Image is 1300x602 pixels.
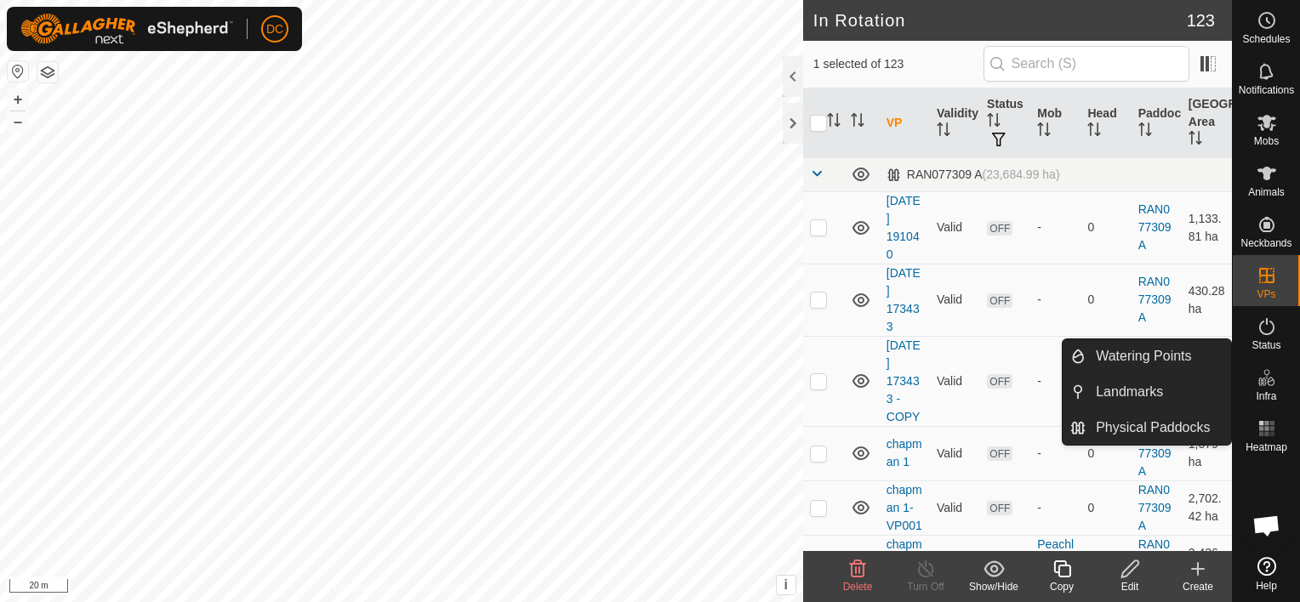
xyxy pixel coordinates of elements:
[784,577,788,592] span: i
[1080,480,1131,535] td: 0
[887,266,921,333] a: [DATE] 173433
[1241,500,1292,551] a: Open chat
[843,581,873,593] span: Delete
[1138,429,1172,478] a: RAN077309 A
[887,194,921,261] a: [DATE] 191040
[1248,187,1285,197] span: Animals
[1240,238,1291,248] span: Neckbands
[1096,346,1191,366] span: Watering Points
[1028,579,1096,594] div: Copy
[1037,125,1051,139] p-sorticon: Activate to sort
[930,336,980,426] td: Valid
[987,446,1012,461] span: OFF
[1182,264,1232,336] td: 430.28 ha
[1182,480,1232,535] td: 2,702.42 ha
[930,264,980,336] td: Valid
[987,374,1012,389] span: OFF
[930,480,980,535] td: Valid
[1037,219,1074,236] div: -
[813,55,984,73] span: 1 selected of 123
[1030,88,1080,158] th: Mob
[887,537,922,587] a: chapman 1-VP002
[930,535,980,589] td: Valid
[1138,125,1152,139] p-sorticon: Activate to sort
[987,116,1001,129] p-sorticon: Activate to sort
[887,437,922,469] a: chapman 1
[892,579,960,594] div: Turn Off
[1037,536,1074,589] div: Peachland Mob
[1080,88,1131,158] th: Head
[1187,8,1215,33] span: 123
[987,501,1012,515] span: OFF
[1096,579,1164,594] div: Edit
[1080,191,1131,264] td: 0
[1063,375,1231,409] li: Landmarks
[983,168,1060,181] span: (23,684.99 ha)
[1138,275,1172,324] a: RAN077309 A
[1037,499,1074,517] div: -
[930,88,980,158] th: Validity
[1037,291,1074,309] div: -
[1132,88,1182,158] th: Paddock
[1256,581,1277,591] span: Help
[887,483,922,532] a: chapman 1-VP001
[20,14,233,44] img: Gallagher Logo
[1182,88,1232,158] th: [GEOGRAPHIC_DATA] Area
[1246,442,1287,452] span: Heatmap
[887,168,1060,182] div: RAN077309 A
[1189,133,1202,147] p-sorticon: Activate to sort
[1182,191,1232,264] td: 1,133.81 ha
[1086,339,1231,373] a: Watering Points
[1164,579,1232,594] div: Create
[1239,85,1294,95] span: Notifications
[1138,537,1172,587] a: RAN077309 A
[419,580,469,595] a: Contact Us
[930,426,980,480] td: Valid
[984,46,1189,82] input: Search (S)
[987,221,1012,236] span: OFF
[827,116,841,129] p-sorticon: Activate to sort
[8,61,28,82] button: Reset Map
[930,191,980,264] td: Valid
[1182,426,1232,480] td: 1,079 ha
[1037,445,1074,463] div: -
[1252,340,1280,350] span: Status
[1182,336,1232,426] td: 539.16 ha
[1138,202,1172,252] a: RAN077309 A
[1182,535,1232,589] td: 3,436.26 ha
[1254,136,1279,146] span: Mobs
[1096,382,1163,402] span: Landmarks
[1080,426,1131,480] td: 0
[1233,550,1300,598] a: Help
[1256,391,1276,401] span: Infra
[887,338,921,423] a: [DATE] 173433 - COPY
[851,116,864,129] p-sorticon: Activate to sort
[1086,411,1231,445] a: Physical Paddocks
[1096,417,1210,438] span: Physical Paddocks
[1138,483,1172,532] a: RAN077309 A
[937,125,950,139] p-sorticon: Activate to sort
[8,111,28,132] button: –
[266,20,283,38] span: DC
[1257,289,1275,299] span: VPs
[987,293,1012,308] span: OFF
[1242,34,1290,44] span: Schedules
[37,62,58,82] button: Map Layers
[777,576,795,594] button: i
[960,579,1028,594] div: Show/Hide
[1063,339,1231,373] li: Watering Points
[334,580,398,595] a: Privacy Policy
[1080,535,1131,589] td: 38
[1037,372,1074,390] div: -
[1086,375,1231,409] a: Landmarks
[8,89,28,110] button: +
[1080,264,1131,336] td: 0
[1080,336,1131,426] td: 0
[1063,411,1231,445] li: Physical Paddocks
[1087,125,1101,139] p-sorticon: Activate to sort
[813,10,1187,31] h2: In Rotation
[980,88,1030,158] th: Status
[880,88,930,158] th: VP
